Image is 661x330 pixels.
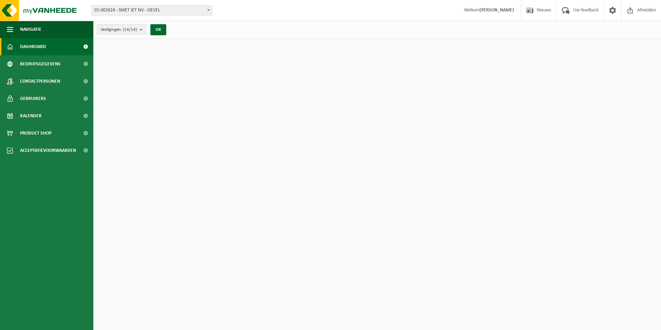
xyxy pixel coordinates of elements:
span: Gebruikers [20,90,46,107]
count: (14/14) [123,27,137,32]
span: Dashboard [20,38,46,55]
button: Vestigingen(14/14) [97,24,146,35]
span: Contactpersonen [20,73,60,90]
button: OK [150,24,166,35]
span: Navigatie [20,21,41,38]
span: 01-002624 - SMET JET NV - OEVEL [91,5,212,16]
span: Bedrijfsgegevens [20,55,60,73]
strong: [PERSON_NAME] [480,8,514,13]
span: 01-002624 - SMET JET NV - OEVEL [92,6,212,15]
span: Kalender [20,107,41,125]
span: Acceptatievoorwaarden [20,142,76,159]
span: Vestigingen [101,25,137,35]
span: Product Shop [20,125,52,142]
